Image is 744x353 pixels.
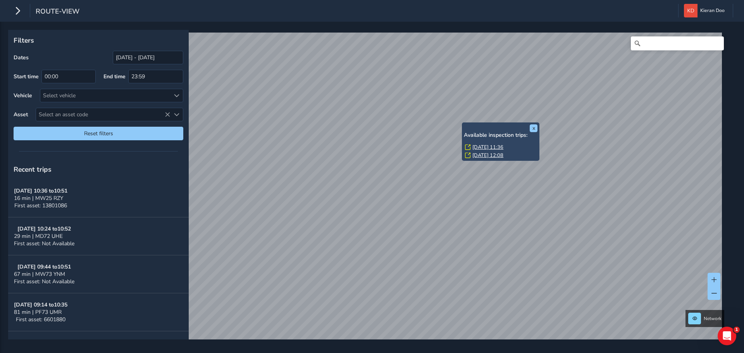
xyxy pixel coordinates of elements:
[14,92,32,99] label: Vehicle
[8,179,189,217] button: [DATE] 10:36 to10:5116 min | MW25 RZYFirst asset: 13801086
[14,202,67,209] span: First asset: 13801086
[170,108,183,121] div: Select an asset code
[472,152,503,159] a: [DATE] 12:08
[14,165,52,174] span: Recent trips
[14,54,29,61] label: Dates
[14,270,65,278] span: 67 min | MW73 YNM
[14,240,74,247] span: First asset: Not Available
[8,217,189,255] button: [DATE] 10:24 to10:5229 min | MD72 UHEFirst asset: Not Available
[14,127,183,140] button: Reset filters
[14,195,63,202] span: 16 min | MW25 RZY
[530,124,537,132] button: x
[704,315,722,322] span: Network
[631,36,724,50] input: Search
[14,73,39,80] label: Start time
[14,339,67,346] strong: [DATE] 09:09 to 09:39
[14,35,183,45] p: Filters
[36,108,170,121] span: Select an asset code
[14,278,74,285] span: First asset: Not Available
[19,130,177,137] span: Reset filters
[14,232,63,240] span: 29 min | MD72 UHE
[718,327,736,345] iframe: Intercom live chat
[103,73,126,80] label: End time
[684,4,727,17] button: Kieran Doo
[472,144,503,151] a: [DATE] 11:36
[684,4,697,17] img: diamond-layout
[17,225,71,232] strong: [DATE] 10:24 to 10:52
[36,7,79,17] span: route-view
[8,293,189,331] button: [DATE] 09:14 to10:3581 min | PF73 UMRFirst asset: 6601880
[16,316,65,323] span: First asset: 6601880
[700,4,725,17] span: Kieran Doo
[40,89,170,102] div: Select vehicle
[14,308,62,316] span: 81 min | PF73 UMR
[734,327,740,333] span: 1
[8,255,189,293] button: [DATE] 09:44 to10:5167 min | MW73 YNMFirst asset: Not Available
[14,111,28,118] label: Asset
[464,132,537,139] h6: Available inspection trips:
[17,263,71,270] strong: [DATE] 09:44 to 10:51
[14,301,67,308] strong: [DATE] 09:14 to 10:35
[14,187,67,195] strong: [DATE] 10:36 to 10:51
[11,33,722,348] canvas: Map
